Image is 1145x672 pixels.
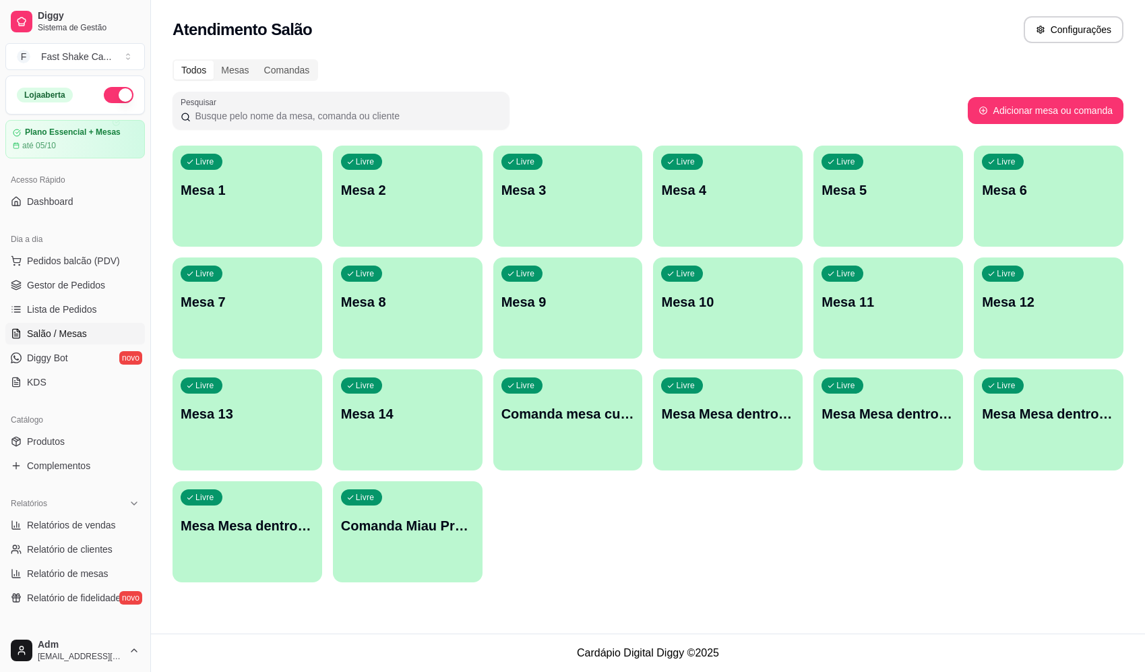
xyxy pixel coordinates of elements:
p: Mesa 8 [341,293,474,311]
span: Diggy Bot [27,351,68,365]
a: Diggy Botnovo [5,347,145,369]
button: LivreMesa Mesa dentro verde [974,369,1123,470]
p: Livre [997,268,1016,279]
button: LivreMesa Mesa dentro azul [653,369,803,470]
button: LivreMesa 10 [653,257,803,359]
button: Alterar Status [104,87,133,103]
div: Dia a dia [5,228,145,250]
div: Loja aberta [17,88,73,102]
a: KDS [5,371,145,393]
h2: Atendimento Salão [173,19,312,40]
p: Mesa 3 [501,181,635,200]
a: Dashboard [5,191,145,212]
p: Livre [997,156,1016,167]
p: Mesa 11 [822,293,955,311]
p: Mesa 4 [661,181,795,200]
div: Acesso Rápido [5,169,145,191]
span: Gestor de Pedidos [27,278,105,292]
p: Livre [836,156,855,167]
a: Salão / Mesas [5,323,145,344]
button: Pedidos balcão (PDV) [5,250,145,272]
span: Relatório de clientes [27,543,113,556]
p: Comanda mesa cupim [501,404,635,423]
p: Mesa 6 [982,181,1115,200]
span: Salão / Mesas [27,327,87,340]
button: LivreMesa Mesa dentro laranja [813,369,963,470]
p: Livre [356,156,375,167]
p: Livre [195,492,214,503]
span: KDS [27,375,47,389]
button: LivreComanda mesa cupim [493,369,643,470]
span: F [17,50,30,63]
p: Mesa 5 [822,181,955,200]
span: Sistema de Gestão [38,22,140,33]
p: Livre [676,268,695,279]
p: Mesa 9 [501,293,635,311]
span: Relatórios [11,498,47,509]
p: Mesa Mesa dentro azul [661,404,795,423]
p: Mesa 14 [341,404,474,423]
button: LivreMesa 9 [493,257,643,359]
a: Relatórios de vendas [5,514,145,536]
button: Configurações [1024,16,1123,43]
a: Relatório de mesas [5,563,145,584]
span: Lista de Pedidos [27,303,97,316]
label: Pesquisar [181,96,221,108]
p: Livre [516,268,535,279]
p: Mesa 13 [181,404,314,423]
a: Gestor de Pedidos [5,274,145,296]
p: Livre [516,156,535,167]
p: Livre [997,380,1016,391]
button: LivreMesa 2 [333,146,483,247]
span: Complementos [27,459,90,472]
a: DiggySistema de Gestão [5,5,145,38]
p: Mesa 2 [341,181,474,200]
a: Plano Essencial + Mesasaté 05/10 [5,120,145,158]
p: Livre [516,380,535,391]
article: Plano Essencial + Mesas [25,127,121,138]
button: LivreMesa Mesa dentro vermelha [173,481,322,582]
button: LivreMesa 13 [173,369,322,470]
a: Relatório de clientes [5,539,145,560]
button: LivreMesa 14 [333,369,483,470]
button: Select a team [5,43,145,70]
div: Catálogo [5,409,145,431]
p: Livre [356,380,375,391]
span: Adm [38,639,123,651]
span: Relatório de fidelidade [27,591,121,605]
button: LivreMesa 1 [173,146,322,247]
span: Dashboard [27,195,73,208]
p: Livre [195,268,214,279]
div: Gerenciar [5,625,145,646]
p: Livre [356,268,375,279]
p: Mesa Mesa dentro verde [982,404,1115,423]
span: Pedidos balcão (PDV) [27,254,120,268]
p: Livre [195,380,214,391]
span: Diggy [38,10,140,22]
p: Livre [195,156,214,167]
div: Fast Shake Ca ... [41,50,111,63]
button: LivreMesa 5 [813,146,963,247]
footer: Cardápio Digital Diggy © 2025 [151,634,1145,672]
div: Comandas [257,61,317,80]
span: Produtos [27,435,65,448]
p: Mesa Mesa dentro vermelha [181,516,314,535]
div: Todos [174,61,214,80]
button: LivreMesa 12 [974,257,1123,359]
p: Comanda Miau Praça [341,516,474,535]
a: Produtos [5,431,145,452]
input: Pesquisar [191,109,501,123]
p: Mesa Mesa dentro laranja [822,404,955,423]
button: LivreMesa 4 [653,146,803,247]
a: Relatório de fidelidadenovo [5,587,145,609]
span: [EMAIL_ADDRESS][DOMAIN_NAME] [38,651,123,662]
p: Livre [676,380,695,391]
button: LivreMesa 6 [974,146,1123,247]
button: LivreMesa 3 [493,146,643,247]
p: Mesa 7 [181,293,314,311]
button: LivreComanda Miau Praça [333,481,483,582]
button: LivreMesa 11 [813,257,963,359]
button: Adm[EMAIL_ADDRESS][DOMAIN_NAME] [5,634,145,667]
span: Relatório de mesas [27,567,109,580]
button: Adicionar mesa ou comanda [968,97,1123,124]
